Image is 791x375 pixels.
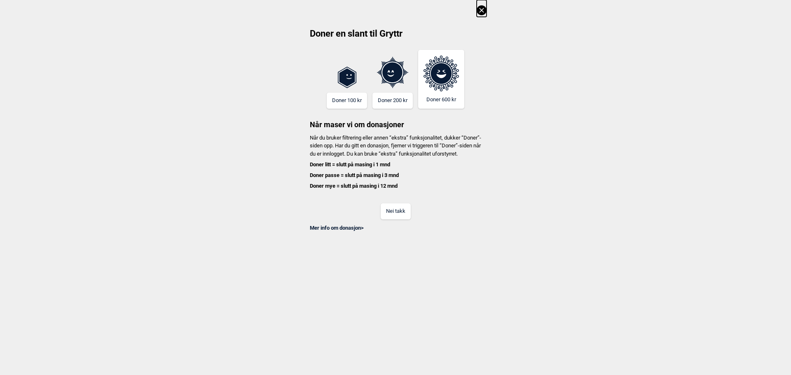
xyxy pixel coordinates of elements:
button: Doner 600 kr [418,50,464,109]
button: Doner 200 kr [372,93,413,109]
h2: Doner en slant til Gryttr [304,28,487,46]
h3: Når maser vi om donasjoner [304,109,487,130]
button: Doner 100 kr [327,93,367,109]
b: Doner litt = slutt på masing i 1 mnd [310,161,390,168]
b: Doner mye = slutt på masing i 12 mnd [310,183,398,189]
p: Når du bruker filtrering eller annen “ekstra” funksjonalitet, dukker “Doner”-siden opp. Har du gi... [304,134,487,190]
a: Mer info om donasjon> [310,225,364,231]
button: Nei takk [381,203,411,219]
b: Doner passe = slutt på masing i 3 mnd [310,172,399,178]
